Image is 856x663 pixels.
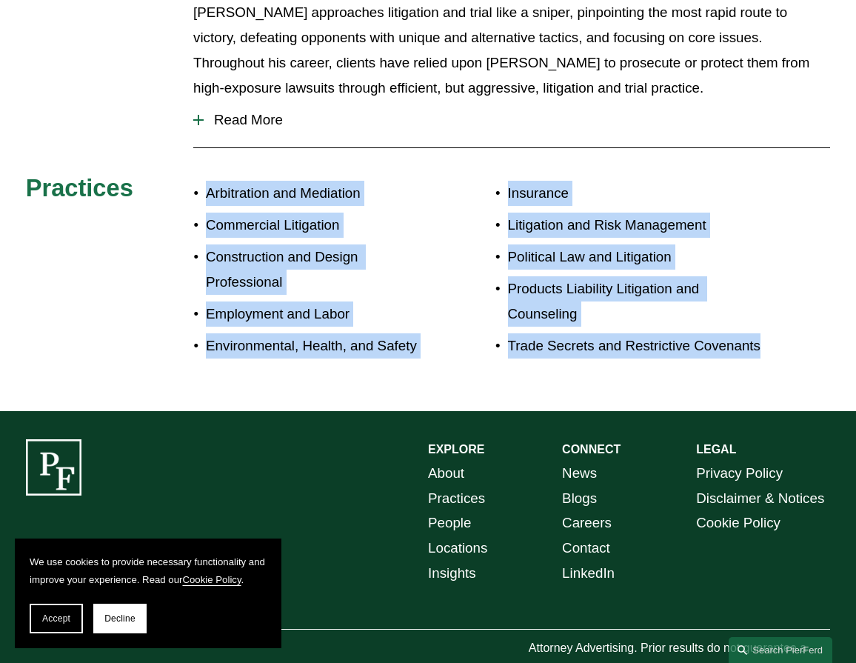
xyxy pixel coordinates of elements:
button: Read More [193,101,830,139]
a: News [562,461,597,486]
p: We use cookies to provide necessary functionality and improve your experience. Read our . [30,553,267,589]
p: Trade Secrets and Restrictive Covenants [508,333,763,359]
a: Contact [562,536,610,561]
span: Practices [26,174,133,201]
strong: LEGAL [696,443,736,456]
a: LinkedIn [562,561,615,586]
p: Employment and Labor [206,301,428,327]
p: Commercial Litigation [206,213,428,238]
p: Insurance [508,181,763,206]
p: Construction and Design Professional [206,244,428,295]
a: People [428,510,471,536]
strong: EXPLORE [428,443,484,456]
button: Accept [30,604,83,633]
p: Political Law and Litigation [508,244,763,270]
a: Cookie Policy [696,510,780,536]
a: Careers [562,510,612,536]
span: Accept [42,613,70,624]
a: Practices [428,486,485,511]
p: Arbitration and Mediation [206,181,428,206]
a: Insights [428,561,476,586]
section: Cookie banner [15,539,281,648]
span: Read More [204,112,830,128]
a: About [428,461,464,486]
a: Locations [428,536,487,561]
a: Search this site [729,637,832,663]
p: Environmental, Health, and Safety [206,333,428,359]
a: Blogs [562,486,597,511]
span: Decline [104,613,136,624]
a: Privacy Policy [696,461,783,486]
a: Disclaimer & Notices [696,486,824,511]
strong: CONNECT [562,443,621,456]
button: Decline [93,604,147,633]
a: Cookie Policy [182,574,241,585]
p: Products Liability Litigation and Counseling [508,276,763,327]
p: Litigation and Risk Management [508,213,763,238]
